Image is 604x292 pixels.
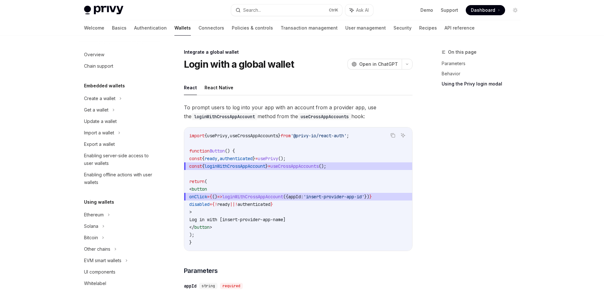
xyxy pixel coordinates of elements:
span: Log in with [insert-provider-app-name] [189,217,286,222]
a: User management [345,20,386,36]
span: appId: [288,194,303,200]
h5: Embedded wallets [84,82,125,90]
a: Recipes [419,20,437,36]
h1: Login with a global wallet [184,58,294,70]
span: ! [235,201,237,207]
span: { [202,163,205,169]
div: Get a wallet [84,106,108,114]
span: On this page [448,48,477,56]
span: { [212,201,215,207]
span: function [189,148,210,154]
div: Import a wallet [84,129,114,137]
span: { [210,194,212,200]
span: } [369,194,372,200]
a: Dashboard [466,5,505,15]
div: Bitcoin [84,234,98,241]
a: Transaction management [281,20,338,36]
span: = [207,194,210,200]
span: Ask AI [356,7,369,13]
span: > [189,209,192,215]
span: { [202,156,205,161]
div: EVM smart wallets [84,257,121,264]
span: const [189,163,202,169]
span: = [255,156,258,161]
button: Toggle dark mode [510,5,520,15]
button: Open in ChatGPT [347,59,402,70]
span: (); [278,156,286,161]
span: from [281,133,291,139]
span: < [189,186,192,192]
a: Support [441,7,458,13]
span: ! [215,201,217,207]
span: }) [364,194,369,200]
code: loginWithCrossAppAccount [192,113,257,120]
span: } [189,240,192,245]
span: { [205,133,207,139]
span: } [265,163,268,169]
a: Overview [79,49,160,60]
a: Demo [420,7,433,13]
span: || [230,201,235,207]
span: } [253,156,255,161]
span: useCrossAppAccounts [230,133,278,139]
button: Ask AI [399,131,407,139]
a: UI components [79,266,160,278]
span: To prompt users to log into your app with an account from a provider app, use the method from the... [184,103,412,121]
span: => [217,194,222,200]
span: , [227,133,230,139]
div: Other chains [84,245,110,253]
a: Enabling offline actions with user wallets [79,169,160,188]
div: Ethereum [84,211,104,219]
a: Parameters [442,58,525,69]
div: required [220,283,243,289]
span: (); [319,163,326,169]
span: usePrivy [207,133,227,139]
span: = [268,163,270,169]
span: } [278,133,281,139]
span: usePrivy [258,156,278,161]
span: import [189,133,205,139]
span: = [210,201,212,207]
a: Security [393,20,412,36]
span: authenticated [220,156,253,161]
a: Chain support [79,60,160,72]
a: Behavior [442,69,525,79]
span: string [202,283,215,289]
span: Dashboard [471,7,495,13]
div: Export a wallet [84,140,115,148]
h5: Using wallets [84,198,114,206]
span: ( [205,179,207,184]
span: () [212,194,217,200]
span: Ctrl K [329,8,338,13]
a: API reference [445,20,475,36]
div: Overview [84,51,104,58]
span: return [189,179,205,184]
button: React [184,80,197,95]
span: ready [205,156,217,161]
a: Enabling server-side access to user wallets [79,150,160,169]
a: Whitelabel [79,278,160,289]
span: const [189,156,202,161]
span: loginWithCrossAppAccount [205,163,265,169]
span: authenticated [237,201,270,207]
span: () { [225,148,235,154]
span: Open in ChatGPT [359,61,398,67]
span: useCrossAppAccounts [270,163,319,169]
div: Chain support [84,62,113,70]
button: Ask AI [345,4,373,16]
span: ); [189,232,194,238]
span: ({ [283,194,288,200]
a: Connectors [198,20,224,36]
div: Search... [243,6,261,14]
span: , [217,156,220,161]
div: Enabling offline actions with user wallets [84,171,156,186]
button: Copy the contents from the code block [389,131,397,139]
div: Enabling server-side access to user wallets [84,152,156,167]
div: UI components [84,268,115,276]
div: Whitelabel [84,280,106,287]
img: light logo [84,6,123,15]
span: > [210,224,212,230]
div: Integrate a global wallet [184,49,412,55]
a: Policies & controls [232,20,273,36]
div: Solana [84,222,98,230]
